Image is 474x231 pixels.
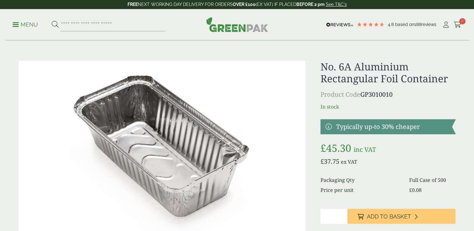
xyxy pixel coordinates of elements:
[128,2,138,7] strong: FREE
[320,61,456,85] h1: No. 6A Aluminium Rectangular Foil Container
[409,187,412,193] span: £
[320,157,324,166] span: £
[414,22,421,27] span: 188
[409,176,456,184] dd: Full Case of 500
[442,22,450,28] i: My Account
[347,209,456,224] button: Add to Basket
[354,145,376,154] span: inc VAT
[454,20,461,29] a: 0
[454,22,461,28] i: Cart
[326,2,347,7] a: See T&C's
[320,186,402,194] dt: Price per unit
[320,176,402,184] dt: Packaging Qty
[388,22,395,27] span: 4.8
[233,2,256,7] strong: OVER £100
[13,21,38,28] p: Menu
[357,22,385,27] div: 4.79 Stars
[206,17,268,32] img: GreenPak Supplies
[320,141,326,155] span: £
[341,158,357,165] span: ex VAT
[320,90,456,99] p: GP3010010
[326,23,353,27] img: REVIEWS.io
[320,141,351,155] bdi: 45.30
[320,103,456,110] p: In stock
[13,21,38,27] a: Menu
[459,18,466,24] span: 0
[367,213,411,220] span: Add to Basket
[320,157,339,166] bdi: 37.75
[320,90,360,99] span: Product Code
[421,22,436,27] span: reviews
[395,22,414,27] span: Based on
[296,2,325,7] strong: BEFORE 2 pm
[409,187,422,193] bdi: 0.08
